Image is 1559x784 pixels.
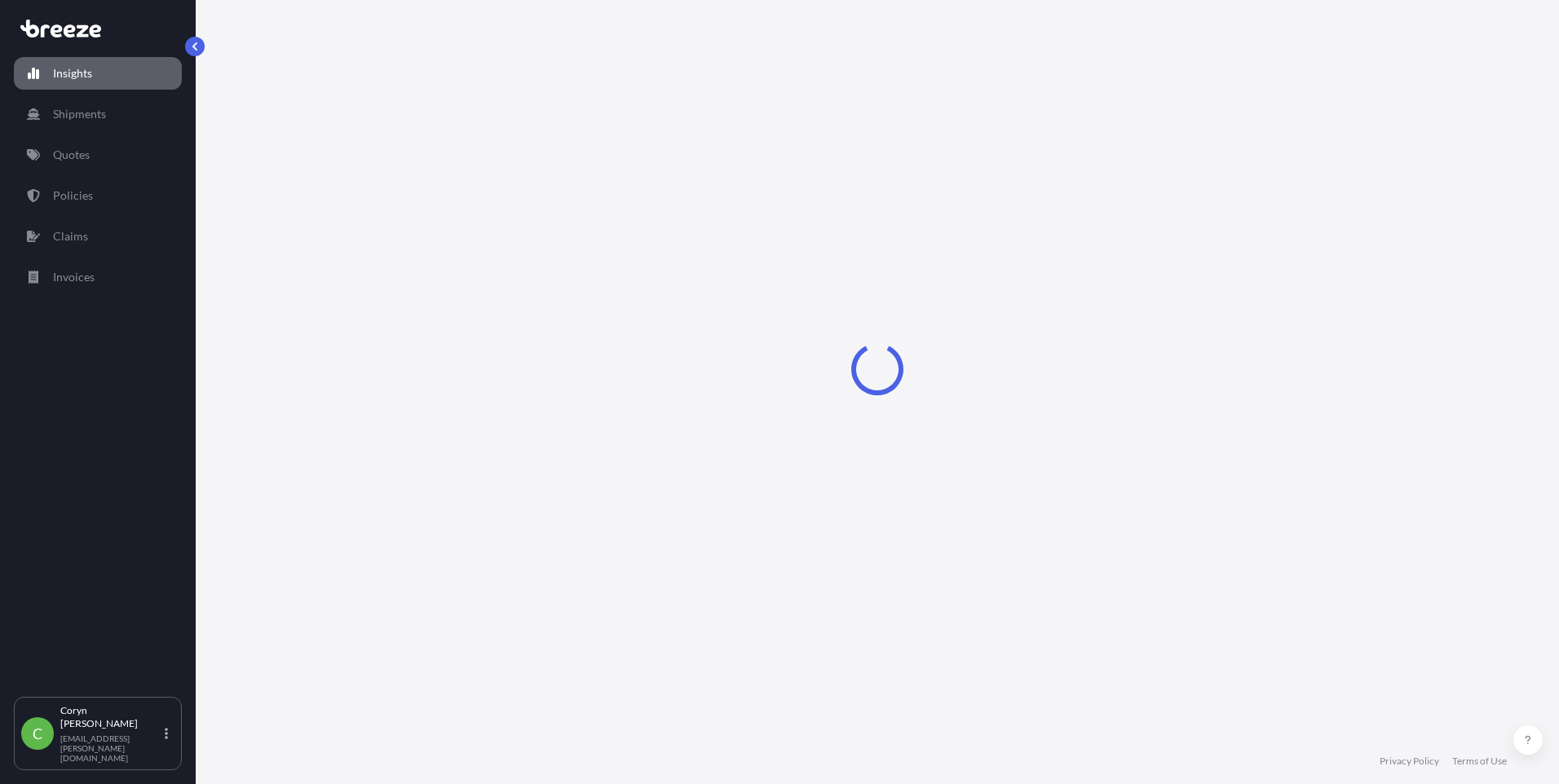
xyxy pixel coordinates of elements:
[14,139,182,171] a: Quotes
[14,261,182,293] a: Invoices
[53,147,90,163] p: Quotes
[60,733,161,763] p: [EMAIL_ADDRESS][PERSON_NAME][DOMAIN_NAME]
[1380,755,1439,768] a: Privacy Policy
[53,106,106,122] p: Shipments
[14,179,182,212] a: Policies
[53,65,92,81] p: Insights
[60,704,161,730] p: Coryn [PERSON_NAME]
[33,725,42,742] span: C
[14,57,182,90] a: Insights
[14,98,182,130] a: Shipments
[53,228,88,244] p: Claims
[53,269,95,285] p: Invoices
[14,220,182,253] a: Claims
[1452,755,1507,768] a: Terms of Use
[53,187,93,204] p: Policies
